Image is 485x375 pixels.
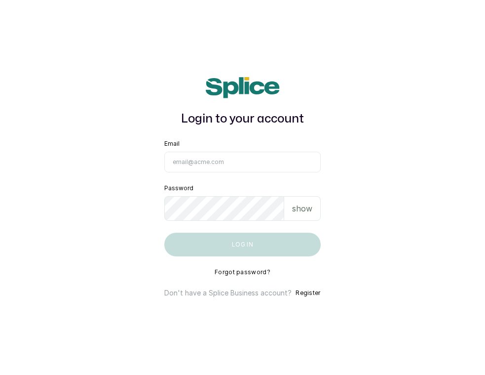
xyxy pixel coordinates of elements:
p: Don't have a Splice Business account? [164,288,292,298]
button: Log in [164,233,320,256]
button: Register [296,288,320,298]
h1: Login to your account [164,110,320,128]
p: show [292,203,312,214]
label: Password [164,184,193,192]
input: email@acme.com [164,152,320,172]
label: Email [164,140,180,148]
button: Forgot password? [215,268,270,276]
